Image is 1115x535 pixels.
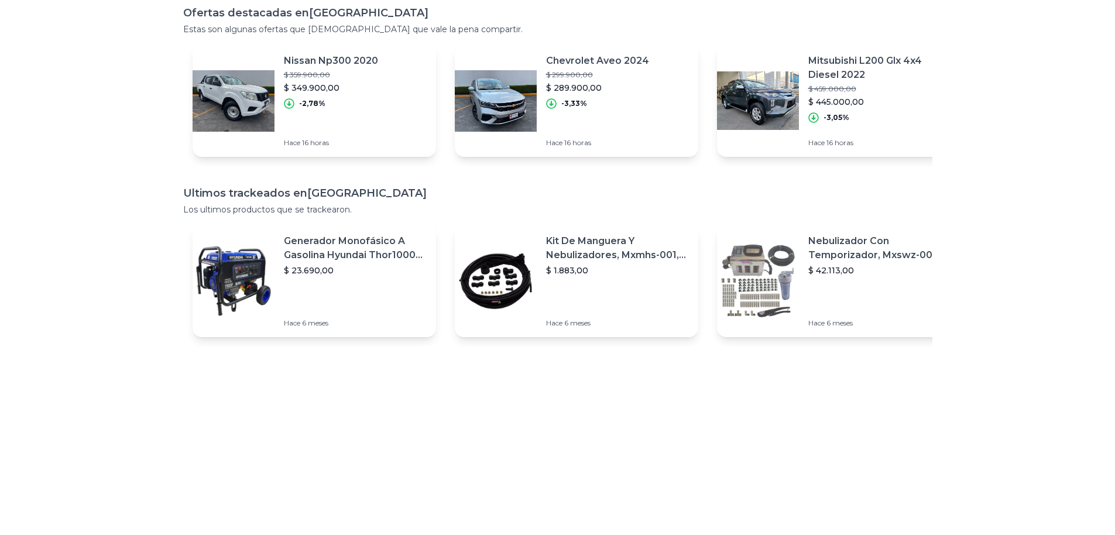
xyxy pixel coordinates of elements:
[284,318,427,328] p: Hace 6 meses
[299,99,325,108] p: -2,78%
[808,234,951,262] p: Nebulizador Con Temporizador, Mxswz-009, 50m, 40 Boquillas
[546,138,649,148] p: Hace 16 horas
[455,60,537,142] img: Featured image
[193,225,436,337] a: Featured imageGenerador Monofásico A Gasolina Hyundai Thor10000 P 11.5 Kw$ 23.690,00Hace 6 meses
[808,84,951,94] p: $ 459.000,00
[193,240,275,322] img: Featured image
[808,138,951,148] p: Hace 16 horas
[546,70,649,80] p: $ 299.900,00
[193,44,436,157] a: Featured imageNissan Np300 2020$ 359.900,00$ 349.900,00-2,78%Hace 16 horas
[717,60,799,142] img: Featured image
[546,54,649,68] p: Chevrolet Aveo 2024
[284,54,378,68] p: Nissan Np300 2020
[717,44,960,157] a: Featured imageMitsubishi L200 Glx 4x4 Diesel 2022$ 459.000,00$ 445.000,00-3,05%Hace 16 horas
[546,265,689,276] p: $ 1.883,00
[183,204,932,215] p: Los ultimos productos que se trackearon.
[808,54,951,82] p: Mitsubishi L200 Glx 4x4 Diesel 2022
[183,185,932,201] h1: Ultimos trackeados en [GEOGRAPHIC_DATA]
[808,318,951,328] p: Hace 6 meses
[546,234,689,262] p: Kit De Manguera Y Nebulizadores, Mxmhs-001, 6m, 6 Tees, 8 Bo
[284,234,427,262] p: Generador Monofásico A Gasolina Hyundai Thor10000 P 11.5 Kw
[717,240,799,322] img: Featured image
[717,225,960,337] a: Featured imageNebulizador Con Temporizador, Mxswz-009, 50m, 40 Boquillas$ 42.113,00Hace 6 meses
[561,99,587,108] p: -3,33%
[808,96,951,108] p: $ 445.000,00
[808,265,951,276] p: $ 42.113,00
[546,82,649,94] p: $ 289.900,00
[183,5,932,21] h1: Ofertas destacadas en [GEOGRAPHIC_DATA]
[455,240,537,322] img: Featured image
[455,225,698,337] a: Featured imageKit De Manguera Y Nebulizadores, Mxmhs-001, 6m, 6 Tees, 8 Bo$ 1.883,00Hace 6 meses
[455,44,698,157] a: Featured imageChevrolet Aveo 2024$ 299.900,00$ 289.900,00-3,33%Hace 16 horas
[284,70,378,80] p: $ 359.900,00
[284,138,378,148] p: Hace 16 horas
[193,60,275,142] img: Featured image
[284,82,378,94] p: $ 349.900,00
[824,113,849,122] p: -3,05%
[546,318,689,328] p: Hace 6 meses
[183,23,932,35] p: Estas son algunas ofertas que [DEMOGRAPHIC_DATA] que vale la pena compartir.
[284,265,427,276] p: $ 23.690,00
